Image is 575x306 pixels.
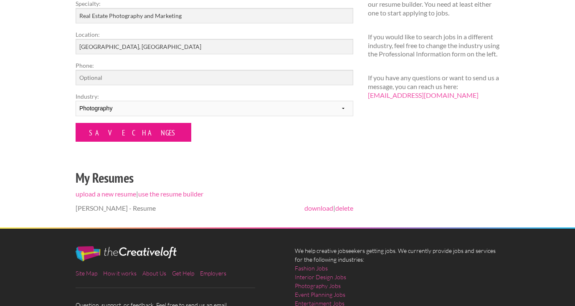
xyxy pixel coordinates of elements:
[76,168,353,187] h2: My Resumes
[76,204,156,212] span: [PERSON_NAME] - Resume
[76,246,177,261] img: The Creative Loft
[142,270,166,277] a: About Us
[76,70,353,85] input: Optional
[295,281,341,290] a: Photography Jobs
[295,264,328,273] a: Fashion Jobs
[368,74,499,99] p: If you have any questions or want to send us a message, you can reach us here:
[368,33,499,59] p: If you would like to search jobs in a different industry, feel free to change the industry using ...
[76,190,136,198] a: upload a new resume
[76,270,97,277] a: Site Map
[76,61,353,70] label: Phone:
[368,91,479,99] a: [EMAIL_ADDRESS][DOMAIN_NAME]
[295,273,346,281] a: Interior Design Jobs
[76,30,353,39] label: Location:
[335,204,353,212] a: delete
[76,92,353,101] label: Industry:
[76,123,191,142] input: Save Changes
[172,270,194,277] a: Get Help
[304,204,353,213] span: |
[295,290,345,299] a: Event Planning Jobs
[76,39,353,54] input: e.g. New York, NY
[103,270,137,277] a: How it works
[304,204,333,212] a: download
[138,190,203,198] a: use the resume builder
[200,270,226,277] a: Employers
